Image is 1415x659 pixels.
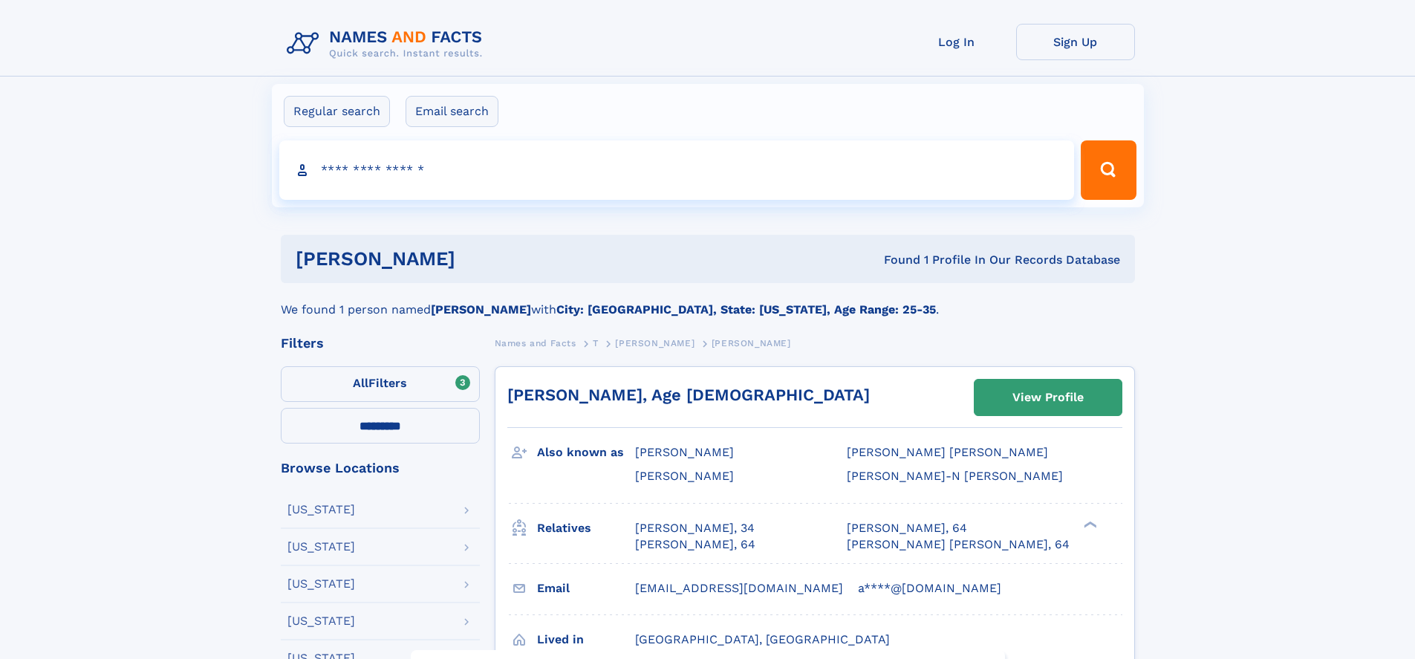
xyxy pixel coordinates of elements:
[635,581,843,595] span: [EMAIL_ADDRESS][DOMAIN_NAME]
[556,302,936,316] b: City: [GEOGRAPHIC_DATA], State: [US_STATE], Age Range: 25-35
[847,536,1070,553] a: [PERSON_NAME] [PERSON_NAME], 64
[975,380,1122,415] a: View Profile
[635,536,755,553] a: [PERSON_NAME], 64
[615,338,695,348] span: [PERSON_NAME]
[281,366,480,402] label: Filters
[507,386,870,404] a: [PERSON_NAME], Age [DEMOGRAPHIC_DATA]
[281,461,480,475] div: Browse Locations
[847,445,1048,459] span: [PERSON_NAME] [PERSON_NAME]
[847,469,1063,483] span: [PERSON_NAME]-N [PERSON_NAME]
[635,632,890,646] span: [GEOGRAPHIC_DATA], [GEOGRAPHIC_DATA]
[593,334,599,352] a: T
[287,578,355,590] div: [US_STATE]
[897,24,1016,60] a: Log In
[281,337,480,350] div: Filters
[537,516,635,541] h3: Relatives
[635,445,734,459] span: [PERSON_NAME]
[1080,519,1098,529] div: ❯
[712,338,791,348] span: [PERSON_NAME]
[431,302,531,316] b: [PERSON_NAME]
[495,334,576,352] a: Names and Facts
[537,627,635,652] h3: Lived in
[353,376,368,390] span: All
[1012,380,1084,415] div: View Profile
[287,504,355,516] div: [US_STATE]
[287,541,355,553] div: [US_STATE]
[537,576,635,601] h3: Email
[296,250,670,268] h1: [PERSON_NAME]
[1081,140,1136,200] button: Search Button
[537,440,635,465] h3: Also known as
[287,615,355,627] div: [US_STATE]
[635,520,755,536] a: [PERSON_NAME], 34
[593,338,599,348] span: T
[847,520,967,536] a: [PERSON_NAME], 64
[669,252,1120,268] div: Found 1 Profile In Our Records Database
[281,283,1135,319] div: We found 1 person named with .
[406,96,498,127] label: Email search
[615,334,695,352] a: [PERSON_NAME]
[279,140,1075,200] input: search input
[281,24,495,64] img: Logo Names and Facts
[284,96,390,127] label: Regular search
[635,469,734,483] span: [PERSON_NAME]
[1016,24,1135,60] a: Sign Up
